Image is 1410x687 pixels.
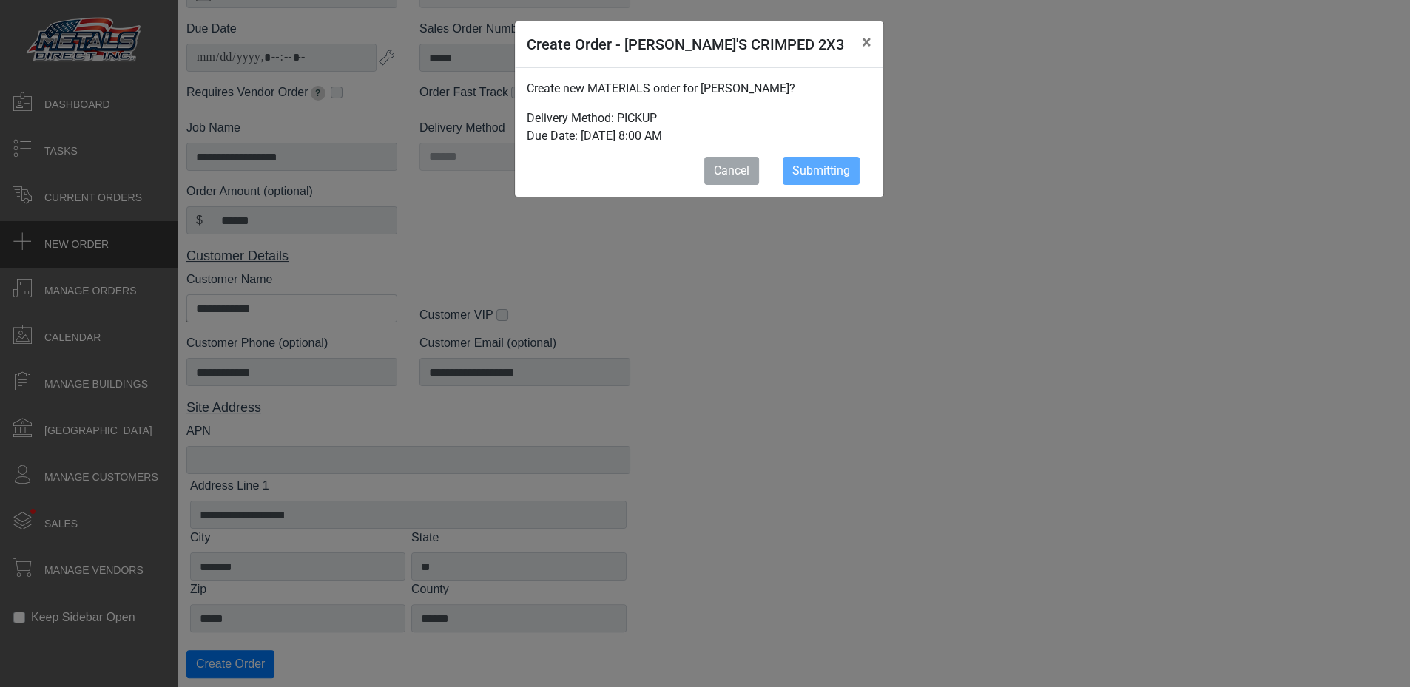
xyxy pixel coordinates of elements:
[792,163,850,177] span: Submitting
[527,33,844,55] h5: Create Order - [PERSON_NAME]'S CRIMPED 2X3
[704,157,759,185] button: Cancel
[527,80,871,98] p: Create new MATERIALS order for [PERSON_NAME]?
[783,157,860,185] button: Submitting
[850,21,883,63] button: Close
[527,109,871,145] p: Delivery Method: PICKUP Due Date: [DATE] 8:00 AM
